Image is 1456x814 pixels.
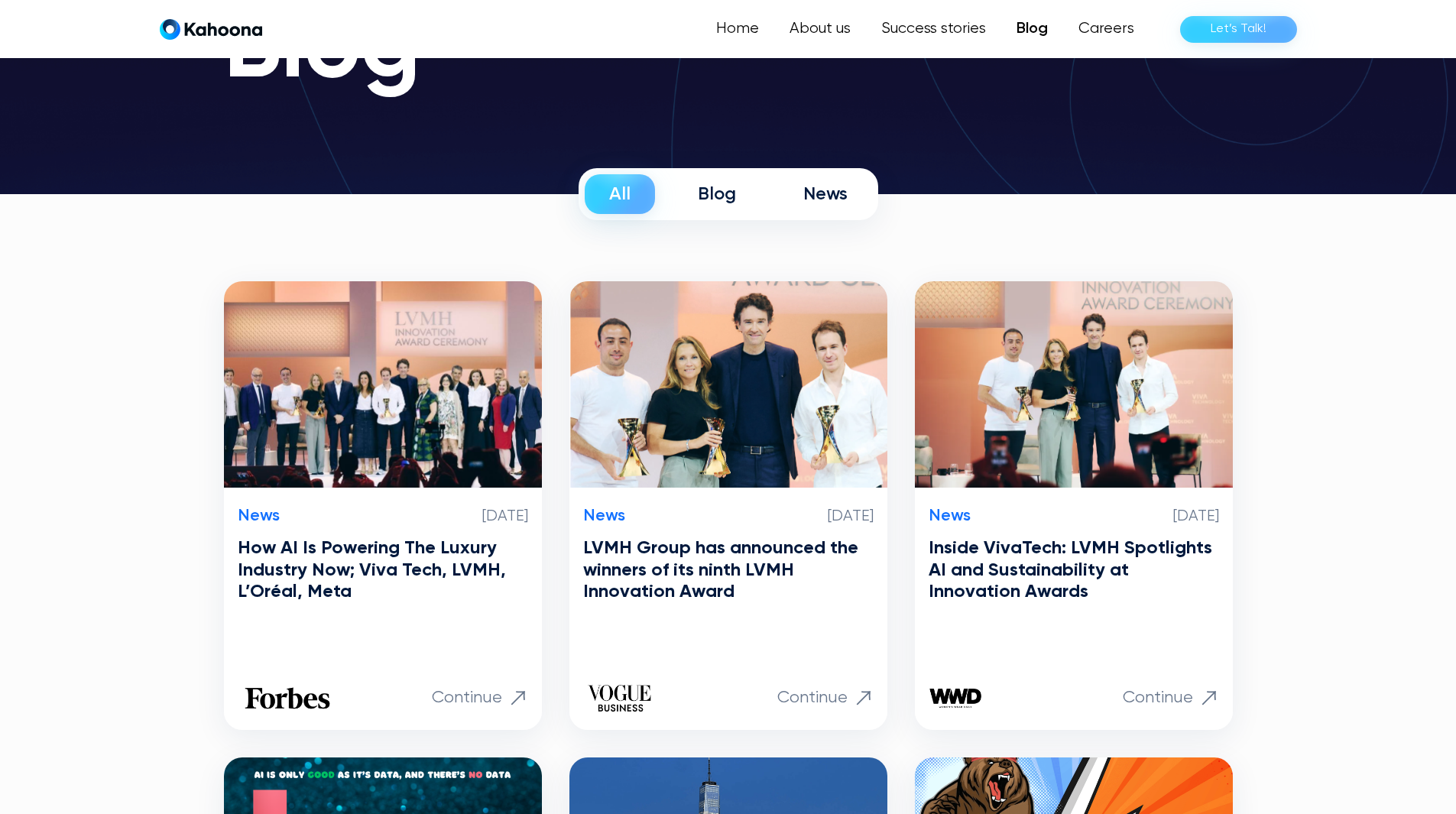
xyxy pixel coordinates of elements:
[432,688,502,708] p: Continue
[583,537,874,603] h3: LVMH Group has announced the winners of its ninth LVMH Innovation Award
[866,14,1001,44] a: Success stories
[803,183,848,206] div: News
[1211,17,1266,41] div: Let’s Talk!
[482,508,528,526] p: [DATE]
[828,508,874,526] p: [DATE]
[777,688,848,708] p: Continue
[774,14,866,44] a: About us
[569,281,887,729] a: News[DATE]LVMH Group has announced the winners of its ninth LVMH Innovation AwardContinue
[238,537,528,603] h3: How AI Is Powering The Luxury Industry Now; Viva Tech, LVMH, L’Oréal, Meta
[701,14,774,44] a: Home
[1180,16,1297,43] a: Let’s Talk!
[1123,688,1193,708] p: Continue
[583,506,625,526] p: News
[609,183,631,206] div: All
[160,18,262,41] a: home
[224,281,542,729] a: News[DATE]How AI Is Powering The Luxury Industry Now; Viva Tech, LVMH, L’Oréal, MetaContinue
[929,537,1219,603] h3: Inside VivaTech: LVMH Spotlights AI and Sustainability at Innovation Awards
[238,506,280,526] p: News
[915,281,1233,729] a: News[DATE]Inside VivaTech: LVMH Spotlights AI and Sustainability at Innovation AwardsContinue
[929,506,971,526] p: News
[698,183,736,206] div: Blog
[1173,508,1219,526] p: [DATE]
[1001,14,1063,44] a: Blog
[1063,14,1150,44] a: Careers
